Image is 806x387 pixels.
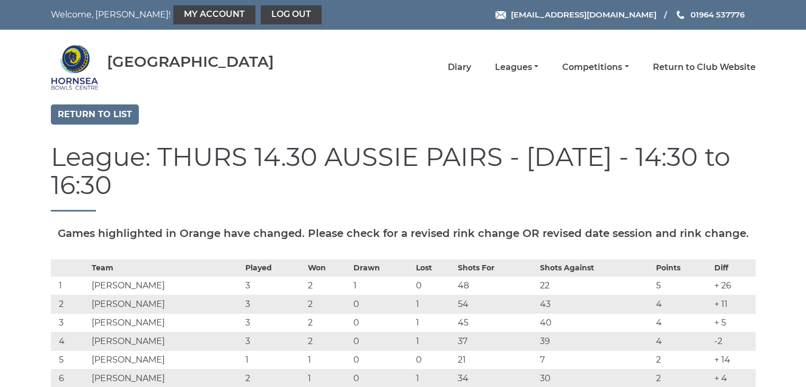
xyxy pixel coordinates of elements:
td: [PERSON_NAME] [89,332,243,350]
td: 1 [243,350,305,369]
span: 01964 537776 [690,10,745,20]
td: + 26 [712,276,755,295]
td: 0 [413,350,455,369]
td: 5 [653,276,712,295]
td: 1 [305,350,351,369]
th: Drawn [351,259,413,276]
td: + 11 [712,295,755,313]
td: 39 [537,332,654,350]
td: [PERSON_NAME] [89,313,243,332]
td: [PERSON_NAME] [89,295,243,313]
a: Competitions [562,61,628,73]
th: Won [305,259,351,276]
td: 0 [413,276,455,295]
th: Played [243,259,305,276]
th: Lost [413,259,455,276]
nav: Welcome, [PERSON_NAME]! [51,5,335,24]
a: Leagues [495,61,538,73]
a: Log out [261,5,322,24]
td: 4 [653,332,712,350]
td: 1 [413,332,455,350]
img: Email [495,11,506,19]
th: Points [653,259,712,276]
td: 48 [455,276,537,295]
img: Hornsea Bowls Centre [51,43,99,91]
td: 3 [243,295,305,313]
a: Diary [448,61,471,73]
a: Return to list [51,104,139,125]
td: 54 [455,295,537,313]
div: [GEOGRAPHIC_DATA] [107,54,274,70]
td: 2 [653,350,712,369]
td: 0 [351,313,413,332]
td: 43 [537,295,654,313]
td: 2 [51,295,90,313]
h1: League: THURS 14.30 AUSSIE PAIRS - [DATE] - 14:30 to 16:30 [51,143,756,212]
td: 0 [351,295,413,313]
td: 3 [51,313,90,332]
td: 1 [351,276,413,295]
h5: Games highlighted in Orange have changed. Please check for a revised rink change OR revised date ... [51,227,756,239]
td: 45 [455,313,537,332]
td: + 5 [712,313,755,332]
td: 4 [653,313,712,332]
td: 2 [305,295,351,313]
td: 1 [51,276,90,295]
td: 4 [653,295,712,313]
td: 40 [537,313,654,332]
td: [PERSON_NAME] [89,276,243,295]
td: 5 [51,350,90,369]
th: Diff [712,259,755,276]
td: 3 [243,276,305,295]
td: 3 [243,332,305,350]
td: 1 [413,295,455,313]
th: Shots For [455,259,537,276]
td: 4 [51,332,90,350]
td: 37 [455,332,537,350]
td: 2 [305,276,351,295]
td: 22 [537,276,654,295]
td: 2 [305,313,351,332]
td: 2 [305,332,351,350]
span: [EMAIL_ADDRESS][DOMAIN_NAME] [511,10,657,20]
th: Shots Against [537,259,654,276]
td: 3 [243,313,305,332]
td: -2 [712,332,755,350]
td: 7 [537,350,654,369]
td: 1 [413,313,455,332]
td: 21 [455,350,537,369]
td: 0 [351,350,413,369]
a: Phone us 01964 537776 [675,8,745,21]
th: Team [89,259,243,276]
a: My Account [173,5,255,24]
a: Email [EMAIL_ADDRESS][DOMAIN_NAME] [495,8,657,21]
td: 0 [351,332,413,350]
td: [PERSON_NAME] [89,350,243,369]
td: + 14 [712,350,755,369]
a: Return to Club Website [653,61,756,73]
img: Phone us [677,11,684,19]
